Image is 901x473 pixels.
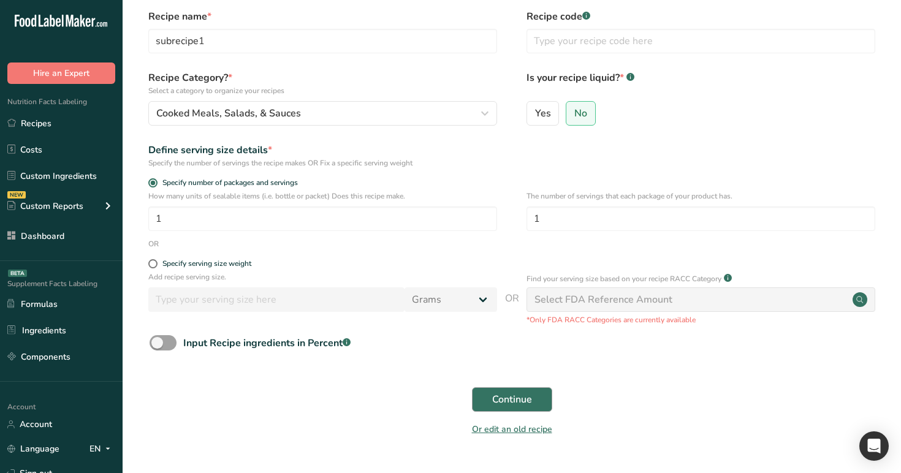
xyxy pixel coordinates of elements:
[156,106,301,121] span: Cooked Meals, Salads, & Sauces
[148,85,497,96] p: Select a category to organize your recipes
[7,438,59,460] a: Language
[472,387,552,412] button: Continue
[527,9,875,24] label: Recipe code
[527,191,875,202] p: The number of servings that each package of your product has.
[527,29,875,53] input: Type your recipe code here
[162,259,251,268] div: Specify serving size weight
[535,107,551,119] span: Yes
[527,314,875,325] p: *Only FDA RACC Categories are currently available
[148,271,497,282] p: Add recipe serving size.
[505,291,519,325] span: OR
[148,287,405,312] input: Type your serving size here
[148,191,497,202] p: How many units of sealable items (i.e. bottle or packet) Does this recipe make.
[492,392,532,407] span: Continue
[7,200,83,213] div: Custom Reports
[7,191,26,199] div: NEW
[527,273,721,284] p: Find your serving size based on your recipe RACC Category
[472,423,552,435] a: Or edit an old recipe
[158,178,298,187] span: Specify number of packages and servings
[7,62,115,84] button: Hire an Expert
[148,70,497,96] label: Recipe Category?
[859,431,889,461] div: Open Intercom Messenger
[89,442,115,456] div: EN
[148,143,497,157] div: Define serving size details
[574,107,587,119] span: No
[148,101,497,126] button: Cooked Meals, Salads, & Sauces
[148,9,497,24] label: Recipe name
[183,336,351,350] div: Input Recipe ingredients in Percent
[148,29,497,53] input: Type your recipe name here
[534,292,672,307] div: Select FDA Reference Amount
[148,157,497,168] div: Specify the number of servings the recipe makes OR Fix a specific serving weight
[527,70,875,96] label: Is your recipe liquid?
[8,270,27,277] div: BETA
[148,238,159,249] div: OR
